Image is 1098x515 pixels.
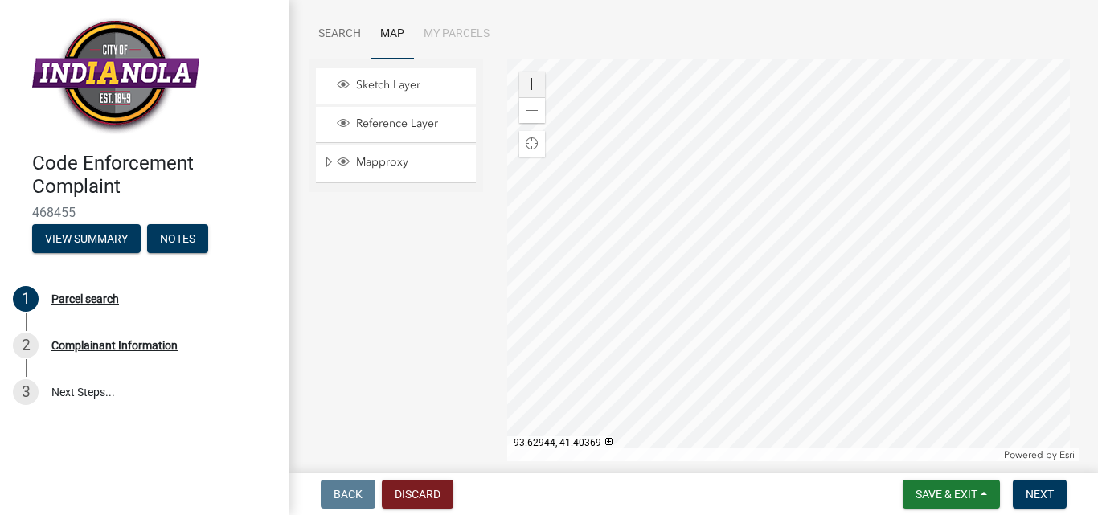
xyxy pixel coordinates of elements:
div: Reference Layer [334,116,470,133]
h4: Code Enforcement Complaint [32,152,277,198]
li: Sketch Layer [316,68,476,104]
div: Parcel search [51,293,119,305]
li: Reference Layer [316,107,476,143]
wm-modal-confirm: Notes [147,233,208,246]
div: Mapproxy [334,155,470,171]
button: Save & Exit [903,480,1000,509]
img: City of Indianola, Iowa [32,17,199,135]
ul: Layer List [314,64,477,187]
span: Next [1026,488,1054,501]
button: Notes [147,224,208,253]
a: Esri [1059,449,1075,460]
span: 468455 [32,205,257,220]
div: Complainant Information [51,340,178,351]
div: 2 [13,333,39,358]
span: Reference Layer [352,116,470,131]
div: 3 [13,379,39,405]
span: Expand [322,155,334,172]
wm-modal-confirm: Summary [32,233,141,246]
div: Zoom in [519,72,545,97]
div: Find my location [519,131,545,157]
button: View Summary [32,224,141,253]
span: Sketch Layer [352,78,470,92]
a: Search [309,9,371,60]
div: 1 [13,286,39,312]
span: Mapproxy [352,155,470,170]
span: Save & Exit [916,488,977,501]
div: Zoom out [519,97,545,123]
button: Back [321,480,375,509]
div: Sketch Layer [334,78,470,94]
button: Next [1013,480,1067,509]
span: Back [334,488,363,501]
div: Powered by [1000,448,1079,461]
li: Mapproxy [316,145,476,182]
button: Discard [382,480,453,509]
a: Map [371,9,414,60]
